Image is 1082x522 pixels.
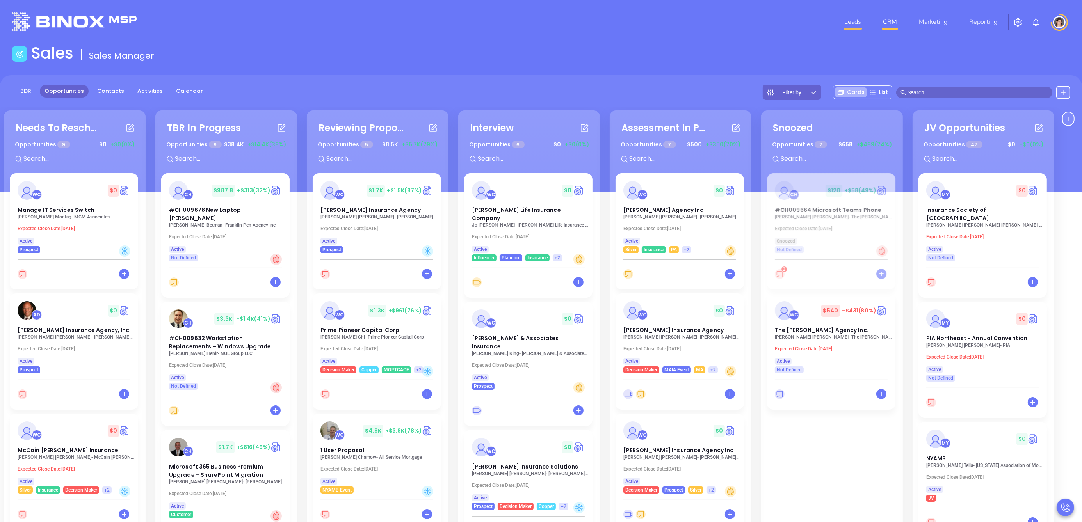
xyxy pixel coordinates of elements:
span: Copper [361,366,377,374]
span: Gaudette Insurance Agency, Inc [18,326,130,334]
div: profileMegan Youmans$0Circle dollarPIA Northeast - Annual Convention[PERSON_NAME] [PERSON_NAME]- ... [918,302,1048,422]
img: #CH009678 New Laptop - Robert Betman [169,181,188,200]
span: Active [322,357,335,366]
input: Search… [908,88,1048,97]
img: Quote [119,185,130,196]
img: user [1053,16,1066,28]
a: Quote [725,185,736,196]
img: Kilpatrick Life Insurance Company [472,181,491,200]
div: Anabell Dominguez [32,310,42,320]
img: Quote [270,441,282,453]
div: Carla Humber [183,318,193,328]
a: Quote [270,185,282,196]
span: $ 0 [562,185,573,197]
span: Active [171,245,184,254]
span: Active [474,373,487,382]
div: Warm [725,366,736,377]
img: Quote [573,313,585,325]
div: Carla Humber [183,190,193,200]
a: profileWalter Contreras$0Circle dollar[PERSON_NAME] & Associates Insurance[PERSON_NAME] King- [PE... [464,302,593,390]
img: Quote [876,305,888,316]
div: profileWalter Contreras$1.7K+$1.5K(87%)Circle dollar[PERSON_NAME] Insurance Agency[PERSON_NAME] [... [313,173,443,293]
span: +$0 (0%) [110,140,135,149]
div: profileCarla Humber$120+$58(49%)Circle dollar#CH009664 Microsoft Teams Phone[PERSON_NAME] [PERSON... [767,173,897,293]
span: +2 [416,366,422,374]
span: +$58 (49%) [844,186,876,194]
div: profileWalter Contreras$0Circle dollarManage IT Services Switch[PERSON_NAME] Montag- MGM Associat... [10,173,140,293]
div: profileAnabell Dominguez$0Circle dollar[PERSON_NAME] Insurance Agency, Inc[PERSON_NAME] [PERSON_N... [10,293,140,414]
a: Quote [725,425,736,437]
p: Expected Close Date: [DATE] [472,234,589,240]
img: Quote [422,425,433,437]
span: Prospect [20,366,38,374]
span: 9 [209,141,221,148]
div: Warm [725,245,736,257]
a: profileCarla Humber$3.3K+$1.4K(41%)Circle dollar#CH009632 Workstation Replacements – Windows Upgr... [161,302,290,390]
p: Expected Close Date: [DATE] [320,346,438,352]
span: +$489 (74%) [856,140,892,149]
div: Walter Contreras [637,190,648,200]
div: TBR In ProgressOpportunities 9$38.4K+$14.4K(38%) [161,116,291,173]
img: Quote [725,305,736,316]
span: Wolfson Keegan Insurance Agency [320,206,421,214]
a: profileWalter Contreras$540+$431(80%)Circle dollarThe [PERSON_NAME] Agency Inc.[PERSON_NAME] [PER... [767,293,895,373]
span: $ 0 [108,185,119,197]
a: Marketing [916,14,950,30]
span: +$313 (32%) [237,186,270,194]
span: Insurance [527,254,548,262]
input: Search... [477,154,594,164]
p: Ann Marie Snyder - Insurance Society of Philadelphia [926,222,1043,228]
div: Hot [876,245,888,257]
div: Assessment In Progress [621,121,707,135]
img: Quote [119,425,130,437]
span: Prospect [322,245,341,254]
span: Active [322,237,335,245]
a: Quote [422,185,433,196]
span: Margaret J. Grassi Insurance Agency [623,326,724,334]
p: Kenneth Hehir - NGL Group LLC [169,351,286,356]
span: $ 0 [97,138,109,151]
span: PA [671,245,677,254]
span: MA [696,366,703,374]
span: +$350 (70%) [706,140,740,149]
div: Reviewing ProposalOpportunities 5$8.5K+$6.7K(79%) [313,116,443,173]
span: $ 0 [1016,185,1028,197]
img: PIA Northeast - Annual Convention [926,309,945,328]
p: Kim King - Moore & Associates Insurance Inc [472,351,589,356]
a: profileWalter Contreras$0Circle dollarMcCain [PERSON_NAME] Insurance[PERSON_NAME] [PERSON_NAME]- ... [10,414,138,494]
a: profileMegan Youmans$0Circle dollarInsurance Society of [GEOGRAPHIC_DATA][PERSON_NAME] [PERSON_NA... [918,173,1047,261]
span: 47 [966,141,982,148]
span: +2 [710,366,716,374]
span: $ 0 [1006,138,1017,151]
a: Quote [1028,185,1039,196]
span: $ 0 [562,441,573,453]
span: Active [777,357,790,366]
img: Dreher Agency Inc [623,181,642,200]
p: Expected Close Date: [DATE] [623,346,740,352]
a: profileWalter Contreras$0Circle dollar[PERSON_NAME] Insurance Solutions[PERSON_NAME] [PERSON_NAME... [464,430,593,510]
div: Reviewing Proposal [319,121,404,135]
p: Rachel Montag - MGM Associates [18,214,135,220]
a: BDR [16,85,36,98]
span: $ 38.4K [222,138,246,151]
span: Decision Maker [322,366,354,374]
p: Expected Close Date: [DATE] [169,362,286,368]
div: profileWalter Contreras$1.3K+$961(76%)Circle dollarPrime Pioneer Capital Corp[PERSON_NAME] Chi- P... [313,293,443,414]
a: Quote [876,185,888,196]
p: Lee Gaudette - Gaudette Insurance Agency, Inc. [18,334,135,340]
img: Wolfson Keegan Insurance Agency [320,181,339,200]
input: Search... [628,154,746,164]
p: Expected Close Date: [DATE] [775,226,892,231]
span: Prospect [20,245,38,254]
div: profileCarla Humber$987.8+$313(32%)Circle dollar#CH009678 New Laptop - [PERSON_NAME][PERSON_NAME]... [161,173,291,302]
span: Active [474,245,487,254]
img: Quote [422,305,433,316]
p: Opportunities [318,137,373,152]
img: Quote [1028,313,1039,325]
p: Expected Close Date: [DATE] [169,234,286,240]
